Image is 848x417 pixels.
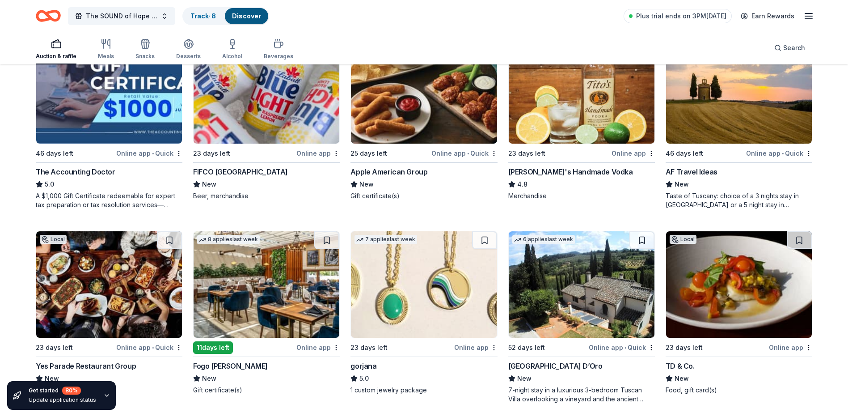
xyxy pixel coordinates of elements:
div: Online app [612,148,655,159]
div: Local [40,235,67,244]
div: 23 days left [350,342,388,353]
div: Alcohol [222,53,242,60]
div: Get started [29,387,96,395]
div: Apple American Group [350,166,427,177]
div: 23 days left [193,148,230,159]
span: • [152,150,154,157]
div: Online app [296,342,340,353]
a: Plus trial ends on 3PM[DATE] [624,9,732,23]
a: Home [36,5,61,26]
img: Image for FIFCO USA [194,37,339,144]
div: 8 applies last week [197,235,260,244]
img: Image for TD & Co. [666,231,812,338]
span: • [152,344,154,351]
div: Snacks [135,53,155,60]
div: A $1,000 Gift Certificate redeemable for expert tax preparation or tax resolution services—recipi... [36,191,182,209]
div: Gift certificate(s) [350,191,497,200]
div: Online app Quick [116,342,182,353]
div: Online app Quick [589,342,655,353]
div: Desserts [176,53,201,60]
div: Merchandise [508,191,655,200]
div: Online app [454,342,498,353]
img: Image for The Accounting Doctor [36,37,182,144]
span: New [202,179,216,190]
span: • [624,344,626,351]
div: Taste of Tuscany: choice of a 3 nights stay in [GEOGRAPHIC_DATA] or a 5 night stay in [GEOGRAPHIC... [666,191,812,209]
div: 1 custom jewelry package [350,386,497,395]
div: 7-night stay in a luxurious 3-bedroom Tuscan Villa overlooking a vineyard and the ancient walled ... [508,386,655,404]
div: 46 days left [36,148,73,159]
img: Image for Yes Parade Restaurant Group [36,231,182,338]
div: 80 % [62,387,81,395]
div: Online app [296,148,340,159]
span: New [359,179,374,190]
div: Fogo [PERSON_NAME] [193,361,268,371]
div: Local [670,235,696,244]
button: Desserts [176,35,201,64]
div: Online app [769,342,812,353]
span: New [675,179,689,190]
span: 4.8 [517,179,527,190]
a: Image for gorjana7 applieslast week23 days leftOnline appgorjana5.01 custom jewelry package [350,231,497,395]
a: Track· 8 [190,12,216,20]
a: Image for FIFCO USALocal23 days leftOnline appFIFCO [GEOGRAPHIC_DATA]NewBeer, merchandise [193,37,340,200]
button: Alcohol [222,35,242,64]
div: [PERSON_NAME]'s Handmade Vodka [508,166,633,177]
div: 25 days left [350,148,387,159]
a: Image for Villa Sogni D’Oro6 applieslast week52 days leftOnline app•Quick[GEOGRAPHIC_DATA] D’OroN... [508,231,655,404]
div: Beverages [264,53,293,60]
img: Image for Fogo de Chao [194,231,339,338]
div: 6 applies last week [512,235,575,244]
button: Auction & raffle [36,35,76,64]
div: The Accounting Doctor [36,166,115,177]
a: Discover [232,12,261,20]
span: 5.0 [45,179,54,190]
span: The SOUND of Hope 2025 [86,11,157,21]
div: Meals [98,53,114,60]
div: Beer, merchandise [193,191,340,200]
a: Image for The Accounting DoctorTop rated19 applieslast week46 days leftOnline app•QuickThe Accoun... [36,37,182,209]
div: [GEOGRAPHIC_DATA] D’Oro [508,361,603,371]
div: Online app Quick [746,148,812,159]
span: New [517,373,532,384]
div: gorjana [350,361,376,371]
img: Image for Villa Sogni D’Oro [509,231,654,338]
img: Image for Apple American Group [351,37,497,144]
div: 23 days left [666,342,703,353]
div: FIFCO [GEOGRAPHIC_DATA] [193,166,288,177]
span: New [202,373,216,384]
div: AF Travel Ideas [666,166,717,177]
span: 5.0 [359,373,369,384]
div: Yes Parade Restaurant Group [36,361,136,371]
button: Search [767,39,812,57]
img: Image for AF Travel Ideas [666,37,812,144]
div: Auction & raffle [36,53,76,60]
div: 23 days left [508,148,545,159]
div: 52 days left [508,342,545,353]
span: New [675,373,689,384]
a: Earn Rewards [735,8,800,24]
div: 11 days left [193,341,233,354]
a: Image for TD & Co.Local23 days leftOnline appTD & Co.NewFood, gift card(s) [666,231,812,395]
div: Update application status [29,396,96,404]
img: Image for Tito's Handmade Vodka [509,37,654,144]
button: Track· 8Discover [182,7,269,25]
div: Food, gift card(s) [666,386,812,395]
span: Plus trial ends on 3PM[DATE] [636,11,726,21]
a: Image for Tito's Handmade Vodka3 applieslast week23 days leftOnline app[PERSON_NAME]'s Handmade V... [508,37,655,200]
span: • [782,150,784,157]
div: 7 applies last week [354,235,417,244]
button: Beverages [264,35,293,64]
button: Meals [98,35,114,64]
span: New [45,373,59,384]
a: Image for Yes Parade Restaurant GroupLocal23 days leftOnline app•QuickYes Parade Restaurant Group... [36,231,182,395]
div: Gift certificate(s) [193,386,340,395]
a: Image for AF Travel Ideas10 applieslast week46 days leftOnline app•QuickAF Travel IdeasNewTaste o... [666,37,812,209]
a: Image for Fogo de Chao8 applieslast week11days leftOnline appFogo [PERSON_NAME]NewGift certificat... [193,231,340,395]
a: Image for Apple American Group25 days leftOnline app•QuickApple American GroupNewGift certificate(s) [350,37,497,200]
div: 46 days left [666,148,703,159]
img: Image for gorjana [351,231,497,338]
span: • [467,150,469,157]
div: 23 days left [36,342,73,353]
span: Search [783,43,805,53]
